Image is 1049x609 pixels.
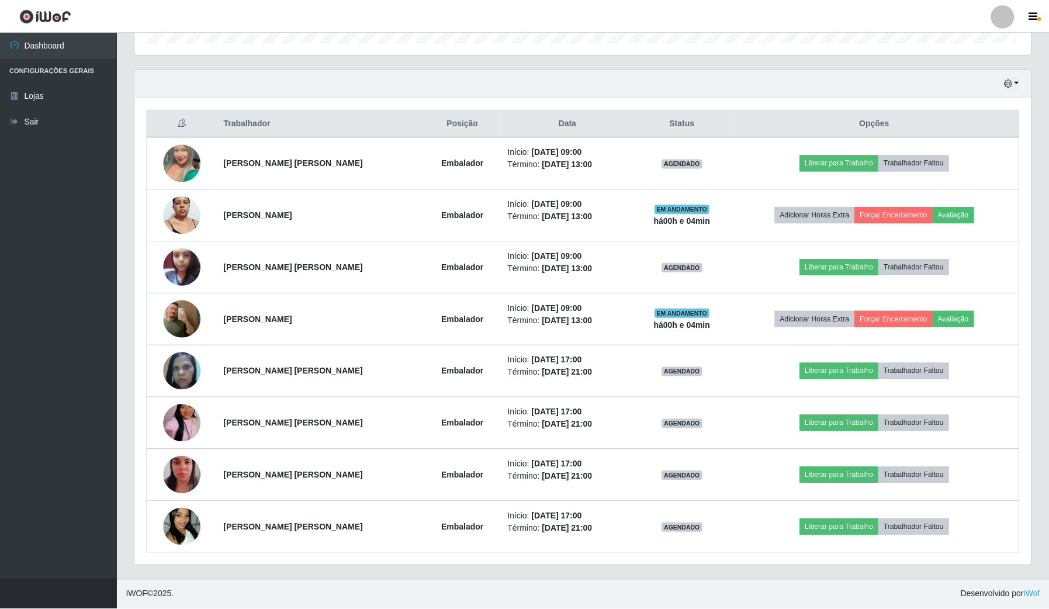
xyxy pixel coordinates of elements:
[881,259,951,275] button: Trabalhador Faltou
[802,155,881,171] button: Liberar para Trabalho
[533,251,583,261] time: [DATE] 09:00
[802,519,881,535] button: Liberar para Trabalho
[543,472,594,481] time: [DATE] 21:00
[656,216,712,226] strong: há 00 h e 04 min
[663,367,704,376] span: AGENDADO
[533,511,583,521] time: [DATE] 17:00
[1026,590,1043,599] a: iWof
[802,363,881,379] button: Liberar para Trabalho
[442,158,484,168] strong: Embalador
[126,590,148,599] span: IWOF
[224,210,293,220] strong: [PERSON_NAME]
[663,523,704,532] span: AGENDADO
[881,155,951,171] button: Trabalhador Faltou
[224,418,364,428] strong: [PERSON_NAME] [PERSON_NAME]
[935,311,977,327] button: Avaliação
[509,262,629,275] li: Término:
[533,355,583,365] time: [DATE] 17:00
[442,210,484,220] strong: Embalador
[509,158,629,171] li: Término:
[425,110,502,137] th: Posição
[533,407,583,417] time: [DATE] 17:00
[164,130,201,196] img: 1684607735548.jpeg
[777,207,857,223] button: Adicionar Horas Extra
[663,471,704,480] span: AGENDADO
[663,159,704,168] span: AGENDADO
[935,207,977,223] button: Avaliação
[164,442,201,508] img: 1740589497941.jpeg
[442,262,484,272] strong: Embalador
[636,110,731,137] th: Status
[802,415,881,431] button: Liberar para Trabalho
[509,366,629,379] li: Término:
[509,510,629,523] li: Início:
[509,406,629,418] li: Início:
[224,470,364,480] strong: [PERSON_NAME] [PERSON_NAME]
[442,470,484,480] strong: Embalador
[164,190,201,240] img: 1701877774523.jpeg
[533,303,583,313] time: [DATE] 09:00
[224,366,364,376] strong: [PERSON_NAME] [PERSON_NAME]
[656,309,712,318] span: EM ANDAMENTO
[164,390,201,456] img: 1725722490882.jpeg
[881,363,951,379] button: Trabalhador Faltou
[533,199,583,209] time: [DATE] 09:00
[543,264,594,273] time: [DATE] 13:00
[502,110,636,137] th: Data
[543,524,594,533] time: [DATE] 21:00
[857,207,935,223] button: Forçar Encerramento
[442,418,484,428] strong: Embalador
[543,368,594,377] time: [DATE] 21:00
[802,467,881,483] button: Liberar para Trabalho
[509,302,629,314] li: Início:
[224,262,364,272] strong: [PERSON_NAME] [PERSON_NAME]
[126,589,174,601] span: © 2025 .
[224,158,364,168] strong: [PERSON_NAME] [PERSON_NAME]
[509,314,629,327] li: Término:
[509,210,629,223] li: Término:
[656,320,712,330] strong: há 00 h e 04 min
[533,459,583,469] time: [DATE] 17:00
[663,419,704,428] span: AGENDADO
[509,250,629,262] li: Início:
[881,467,951,483] button: Trabalhador Faltou
[543,420,594,429] time: [DATE] 21:00
[164,242,201,292] img: 1737943113754.jpeg
[509,470,629,483] li: Término:
[442,314,484,324] strong: Embalador
[656,205,712,214] span: EM ANDAMENTO
[19,9,71,23] img: CoreUI Logo
[881,519,951,535] button: Trabalhador Faltou
[802,259,881,275] button: Liberar para Trabalho
[442,366,484,376] strong: Embalador
[543,316,594,325] time: [DATE] 13:00
[224,314,293,324] strong: [PERSON_NAME]
[509,198,629,210] li: Início:
[509,146,629,158] li: Início:
[164,286,201,352] img: 1743729156347.jpeg
[963,589,1043,601] span: Desenvolvido por
[217,110,425,137] th: Trabalhador
[164,347,201,395] img: 1737904110255.jpeg
[509,354,629,366] li: Início:
[777,311,857,327] button: Adicionar Horas Extra
[509,418,629,431] li: Término:
[533,147,583,157] time: [DATE] 09:00
[663,263,704,272] span: AGENDADO
[164,494,201,560] img: 1743267805927.jpeg
[881,415,951,431] button: Trabalhador Faltou
[509,458,629,470] li: Início:
[732,110,1022,137] th: Opções
[224,523,364,532] strong: [PERSON_NAME] [PERSON_NAME]
[543,212,594,221] time: [DATE] 13:00
[442,523,484,532] strong: Embalador
[857,311,935,327] button: Forçar Encerramento
[509,523,629,535] li: Término:
[543,160,594,169] time: [DATE] 13:00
